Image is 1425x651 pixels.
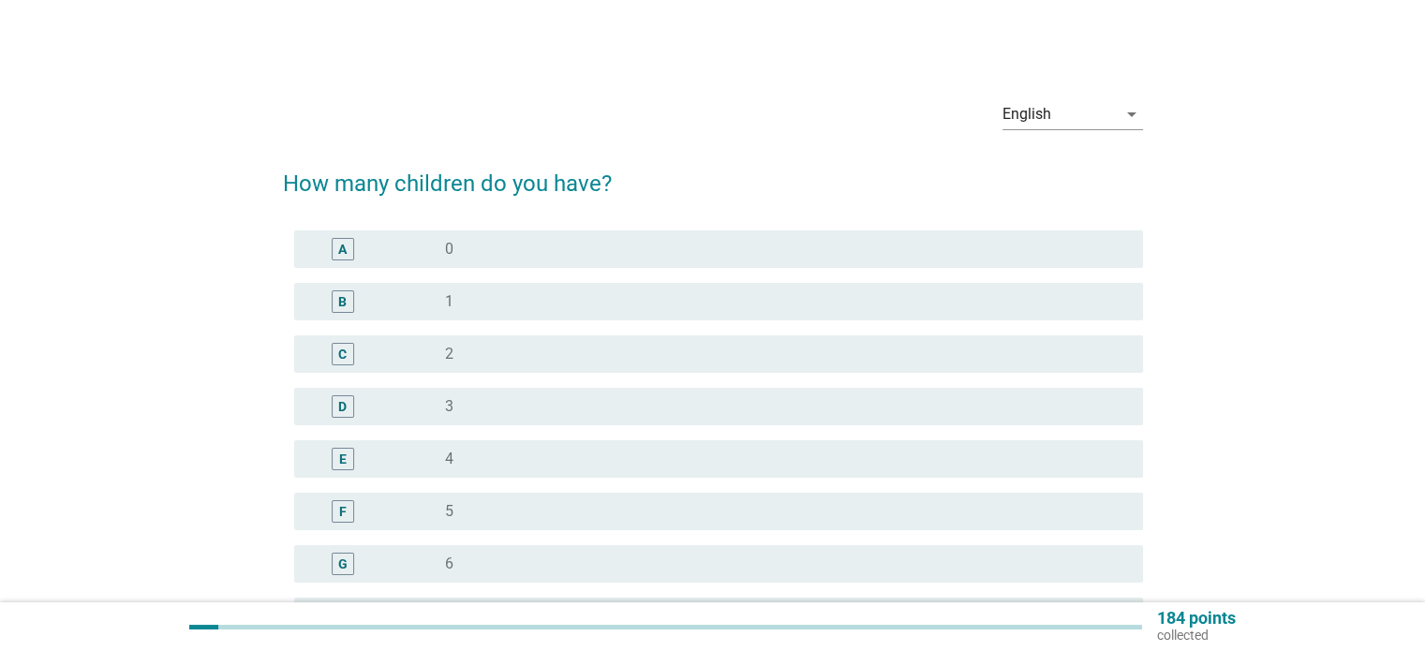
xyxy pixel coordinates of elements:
[339,502,347,522] div: F
[445,502,453,521] label: 5
[338,345,347,364] div: C
[339,450,347,469] div: E
[1121,103,1143,126] i: arrow_drop_down
[1002,106,1051,123] div: English
[1157,627,1236,644] p: collected
[338,555,348,574] div: G
[1157,610,1236,627] p: 184 points
[338,397,347,417] div: D
[338,292,347,312] div: B
[445,240,453,259] label: 0
[445,450,453,468] label: 4
[283,148,1143,200] h2: How many children do you have?
[445,292,453,311] label: 1
[445,397,453,416] label: 3
[338,240,347,259] div: A
[445,555,453,573] label: 6
[445,345,453,363] label: 2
